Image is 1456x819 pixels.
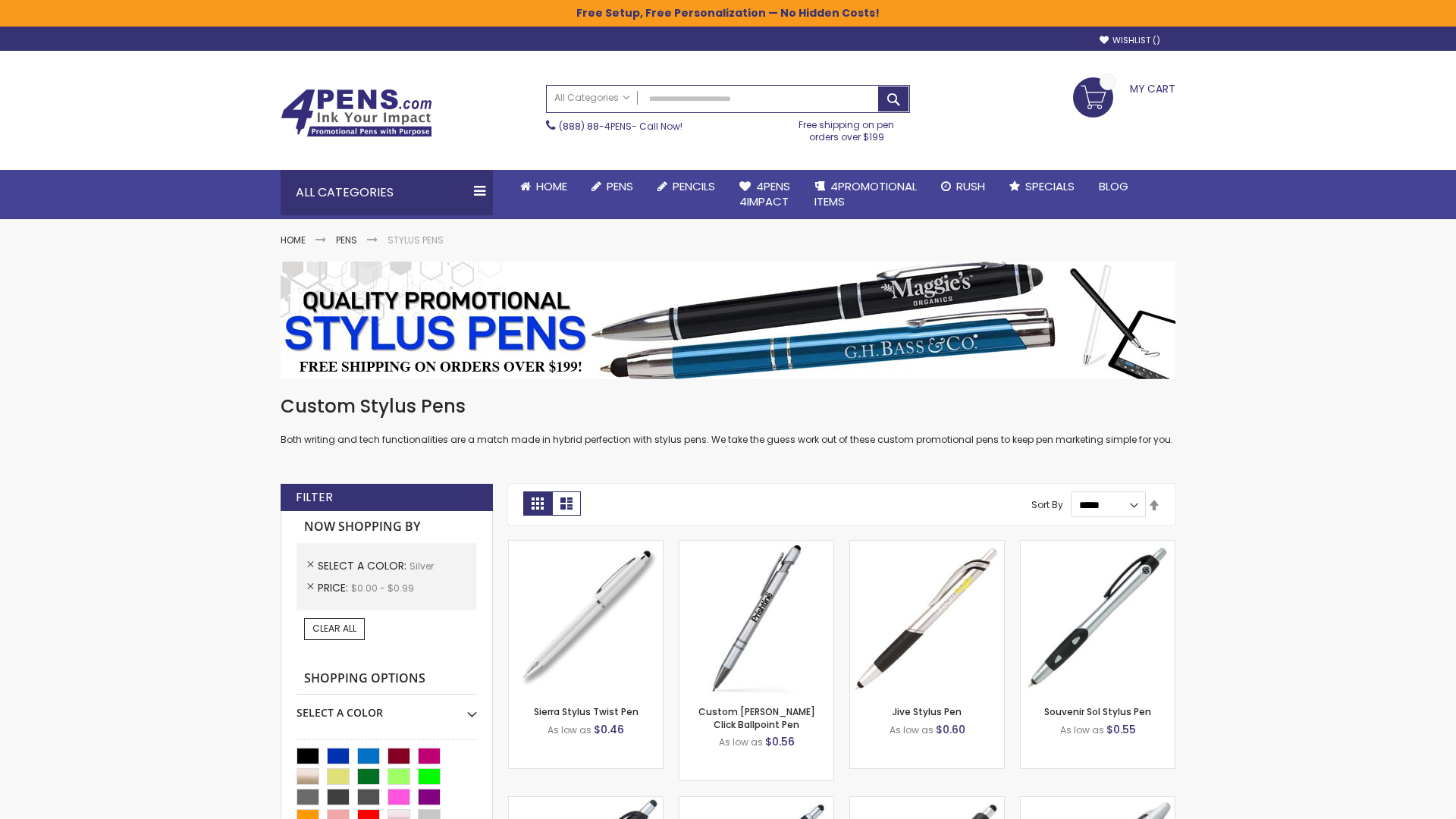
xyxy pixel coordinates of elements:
[1021,540,1175,553] a: Souvenir Sol Stylus Pen-Silver
[1031,498,1063,511] label: Sort By
[929,170,997,203] a: Rush
[936,722,965,737] span: $0.60
[679,796,833,809] a: Epiphany Stylus Pens-Silver
[554,92,630,104] span: All Categories
[997,170,1087,203] a: Specials
[559,120,632,133] a: (888) 88-4PENS
[802,170,929,219] a: 4PROMOTIONALITEMS
[1087,170,1141,203] a: Blog
[679,540,833,553] a: Custom Alex II Click Ballpoint Pen-Silver
[673,178,715,194] span: Pencils
[281,170,493,215] div: All Categories
[1025,178,1075,194] span: Specials
[409,560,434,573] span: Silver
[388,234,444,246] strong: Stylus Pens
[956,178,985,194] span: Rush
[850,541,1004,695] img: Jive Stylus Pen-Silver
[281,89,432,137] img: 4Pens Custom Pens and Promotional Products
[312,622,356,635] span: Clear All
[594,722,624,737] span: $0.46
[509,541,663,695] img: Stypen-35-Silver
[850,540,1004,553] a: Jive Stylus Pen-Silver
[1021,541,1175,695] img: Souvenir Sol Stylus Pen-Silver
[297,511,477,543] strong: Now Shopping by
[281,234,306,246] a: Home
[281,394,1175,419] h1: Custom Stylus Pens
[281,262,1175,379] img: Stylus Pens
[1060,723,1104,736] span: As low as
[547,86,638,111] a: All Categories
[1021,796,1175,809] a: Twist Highlighter-Pen Stylus Combo-Silver
[351,582,414,595] span: $0.00 - $0.99
[579,170,645,203] a: Pens
[297,663,477,695] strong: Shopping Options
[318,580,351,595] span: Price
[304,618,365,639] a: Clear All
[534,705,639,718] a: Sierra Stylus Twist Pen
[536,178,567,194] span: Home
[508,170,579,203] a: Home
[783,113,911,143] div: Free shipping on pen orders over $199
[727,170,802,219] a: 4Pens4impact
[336,234,357,246] a: Pens
[890,723,934,736] span: As low as
[698,705,815,730] a: Custom [PERSON_NAME] Click Ballpoint Pen
[548,723,591,736] span: As low as
[645,170,727,203] a: Pencils
[1044,705,1151,718] a: Souvenir Sol Stylus Pen
[1100,35,1160,46] a: Wishlist
[719,736,763,748] span: As low as
[296,489,333,506] strong: Filter
[559,120,682,133] span: - Call Now!
[318,558,409,573] span: Select A Color
[1106,722,1136,737] span: $0.55
[523,491,552,516] strong: Grid
[297,695,477,720] div: Select A Color
[607,178,633,194] span: Pens
[739,178,790,209] span: 4Pens 4impact
[509,540,663,553] a: Stypen-35-Silver
[509,796,663,809] a: React Stylus Grip Pen-Silver
[893,705,962,718] a: Jive Stylus Pen
[765,734,795,749] span: $0.56
[1099,178,1128,194] span: Blog
[850,796,1004,809] a: Souvenir® Emblem Stylus Pen-Silver
[281,394,1175,447] div: Both writing and tech functionalities are a match made in hybrid perfection with stylus pens. We ...
[814,178,917,209] span: 4PROMOTIONAL ITEMS
[679,541,833,695] img: Custom Alex II Click Ballpoint Pen-Silver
